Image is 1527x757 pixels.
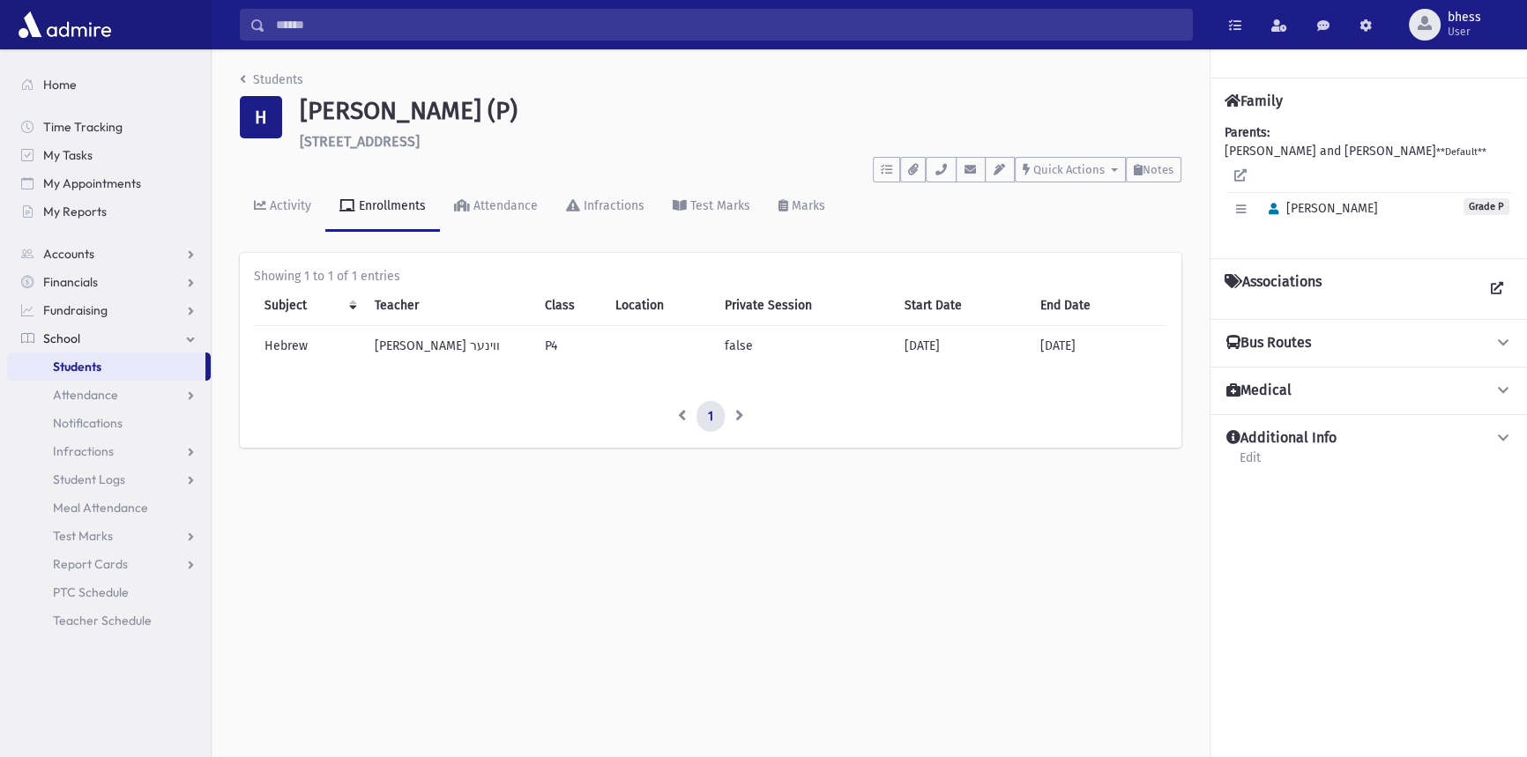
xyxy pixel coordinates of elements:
span: My Tasks [43,147,93,163]
a: Attendance [440,182,552,232]
a: Infractions [7,437,211,465]
span: Students [53,359,101,375]
th: Subject [254,286,364,326]
span: PTC Schedule [53,584,129,600]
td: Hebrew [254,325,364,366]
h1: [PERSON_NAME] (P) [300,96,1181,126]
span: Quick Actions [1033,163,1105,176]
a: Home [7,71,211,99]
a: Activity [240,182,325,232]
span: Home [43,77,77,93]
h4: Medical [1226,382,1292,400]
td: P4 [534,325,605,366]
div: Marks [788,198,825,213]
span: My Appointments [43,175,141,191]
a: My Tasks [7,141,211,169]
a: Financials [7,268,211,296]
span: bhess [1448,11,1481,25]
a: Edit [1239,448,1262,479]
a: Fundraising [7,296,211,324]
a: Enrollments [325,182,440,232]
div: H [240,96,282,138]
span: Financials [43,274,98,290]
span: Report Cards [53,556,128,572]
a: PTC Schedule [7,578,211,606]
div: Infractions [580,198,644,213]
a: Students [7,353,205,381]
td: [DATE] [1030,325,1167,366]
span: Time Tracking [43,119,123,135]
a: Meal Attendance [7,494,211,522]
a: Students [240,72,303,87]
a: Report Cards [7,550,211,578]
th: Class [534,286,605,326]
button: Additional Info [1225,429,1513,448]
th: Start Date [894,286,1030,326]
span: Accounts [43,246,94,262]
span: My Reports [43,204,107,219]
a: Teacher Schedule [7,606,211,635]
h4: Family [1225,93,1283,109]
a: Notifications [7,409,211,437]
span: Notifications [53,415,123,431]
a: My Appointments [7,169,211,197]
th: End Date [1030,286,1167,326]
th: Private Session [713,286,894,326]
span: Meal Attendance [53,500,148,516]
b: Parents: [1225,125,1270,140]
input: Search [265,9,1192,41]
a: Attendance [7,381,211,409]
div: Showing 1 to 1 of 1 entries [254,267,1167,286]
span: User [1448,25,1481,39]
span: Student Logs [53,471,125,487]
h4: Additional Info [1226,429,1337,448]
span: [PERSON_NAME] [1261,201,1378,216]
a: Time Tracking [7,113,211,141]
button: Quick Actions [1015,157,1126,182]
a: Test Marks [659,182,764,232]
span: Teacher Schedule [53,612,152,628]
a: Test Marks [7,522,211,550]
span: Test Marks [53,528,113,544]
div: Test Marks [687,198,750,213]
div: Attendance [470,198,538,213]
td: [DATE] [894,325,1030,366]
h4: Bus Routes [1226,334,1311,353]
td: false [713,325,894,366]
span: Infractions [53,443,114,459]
div: Enrollments [355,198,426,213]
th: Location [605,286,713,326]
button: Medical [1225,382,1513,400]
a: My Reports [7,197,211,226]
div: Activity [266,198,311,213]
th: Teacher [364,286,534,326]
img: AdmirePro [14,7,115,42]
a: Accounts [7,240,211,268]
span: Attendance [53,387,118,403]
a: Student Logs [7,465,211,494]
div: [PERSON_NAME] and [PERSON_NAME] [1225,123,1513,244]
button: Notes [1126,157,1181,182]
a: View all Associations [1481,273,1513,305]
a: Infractions [552,182,659,232]
h6: [STREET_ADDRESS] [300,133,1181,150]
span: Notes [1143,163,1173,176]
span: School [43,330,80,346]
span: Grade P [1464,198,1509,215]
h4: Associations [1225,273,1322,305]
span: Fundraising [43,302,108,318]
td: [PERSON_NAME] ווינער [364,325,534,366]
button: Bus Routes [1225,334,1513,353]
a: 1 [696,401,725,433]
a: School [7,324,211,353]
a: Marks [764,182,839,232]
nav: breadcrumb [240,71,303,96]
